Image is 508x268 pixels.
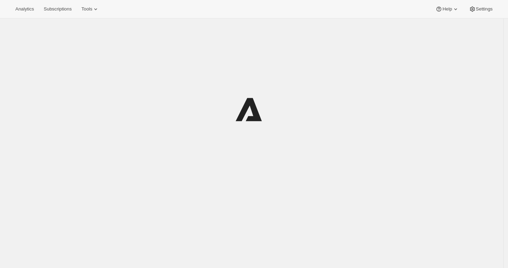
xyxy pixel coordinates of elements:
[77,4,103,14] button: Tools
[44,6,72,12] span: Subscriptions
[465,4,497,14] button: Settings
[431,4,463,14] button: Help
[39,4,76,14] button: Subscriptions
[442,6,452,12] span: Help
[476,6,493,12] span: Settings
[15,6,34,12] span: Analytics
[81,6,92,12] span: Tools
[11,4,38,14] button: Analytics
